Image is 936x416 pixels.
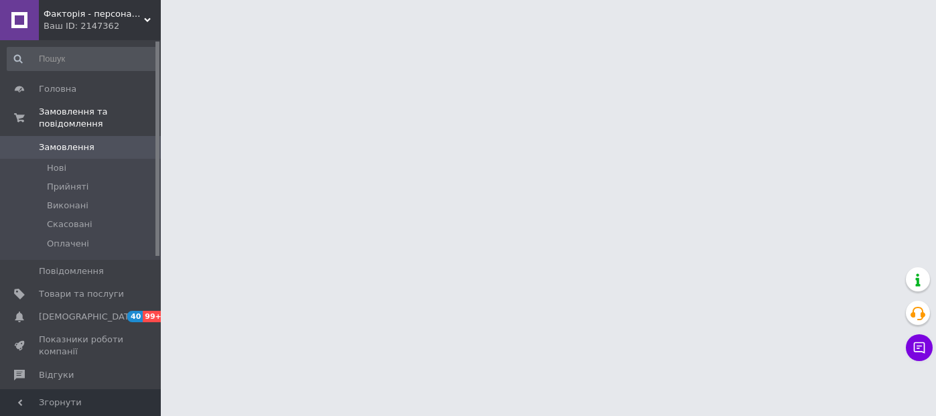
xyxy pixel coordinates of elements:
[906,334,933,361] button: Чат з покупцем
[39,265,104,277] span: Повідомлення
[39,288,124,300] span: Товари та послуги
[44,8,144,20] span: Факторія - персональна техніка
[47,200,88,212] span: Виконані
[143,311,165,322] span: 99+
[47,218,92,230] span: Скасовані
[47,238,89,250] span: Оплачені
[39,141,94,153] span: Замовлення
[39,369,74,381] span: Відгуки
[39,83,76,95] span: Головна
[44,20,161,32] div: Ваш ID: 2147362
[39,106,161,130] span: Замовлення та повідомлення
[47,181,88,193] span: Прийняті
[127,311,143,322] span: 40
[39,334,124,358] span: Показники роботи компанії
[7,47,158,71] input: Пошук
[47,162,66,174] span: Нові
[39,311,138,323] span: [DEMOGRAPHIC_DATA]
